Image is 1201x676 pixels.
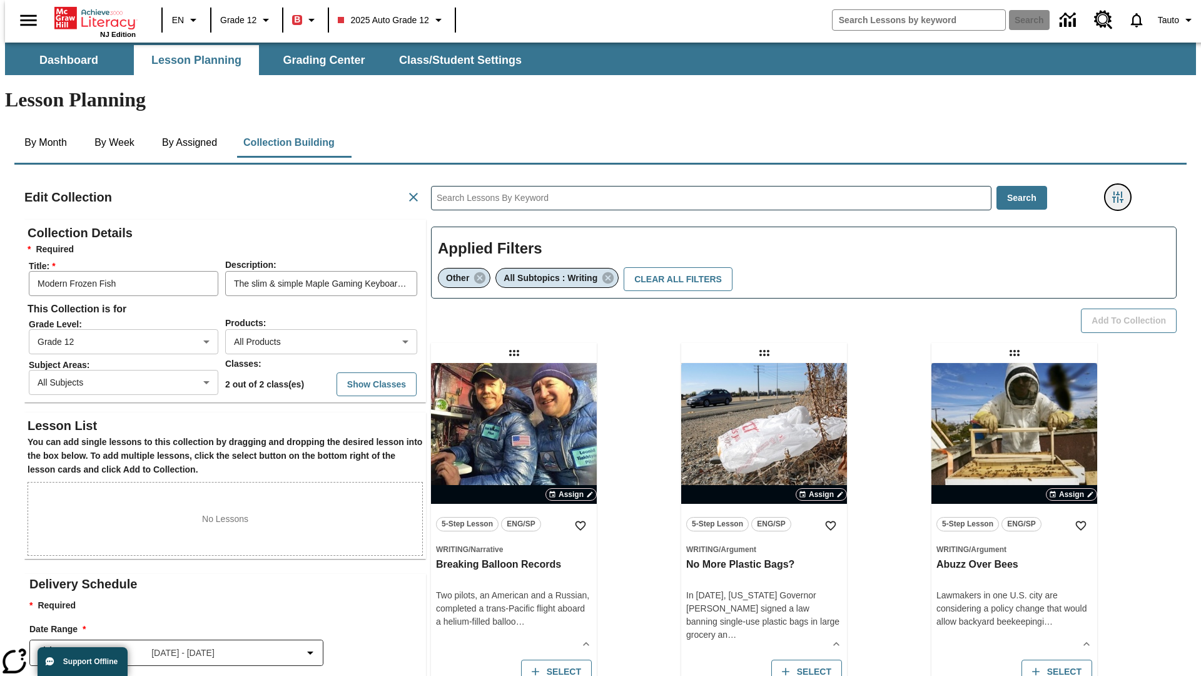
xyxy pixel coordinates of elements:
[754,343,774,363] div: Draggable lesson: No More Plastic Bags?
[1059,489,1084,500] span: Assign
[83,128,146,158] button: By Week
[29,360,224,370] span: Subject Areas :
[151,647,215,660] span: [DATE] - [DATE]
[28,436,423,477] h6: You can add single lessons to this collection by dragging and dropping the desired lesson into th...
[686,545,719,554] span: Writing
[233,128,345,158] button: Collection Building
[969,545,971,554] span: /
[686,558,842,571] h3: No More Plastic Bags?
[432,187,991,210] input: Search Lessons By Keyword
[172,14,184,27] span: EN
[827,635,846,653] button: Show Details
[1007,518,1035,531] span: ENG/SP
[24,187,112,207] h2: Edit Collection
[796,488,847,501] button: Assign Choose Dates
[333,9,450,31] button: Class: 2025 Auto Grade 12, Select your class
[751,517,791,531] button: ENG/SP
[152,128,227,158] button: By Assigned
[495,268,619,288] div: Remove All Subtopics : Writing filter selected item
[686,543,842,556] span: Topic: Writing/Argument
[28,223,423,243] h2: Collection Details
[134,45,259,75] button: Lesson Planning
[436,517,499,531] button: 5-Step Lesson
[436,589,592,628] div: Two pilots, an American and a Russian, completed a trans-Pacific flight aboard a helium-filled ballo
[29,574,426,594] h2: Delivery Schedule
[225,271,417,296] input: Description
[38,647,128,676] button: Support Offline
[1052,3,1087,38] a: Data Center
[220,14,256,27] span: Grade 12
[438,268,490,288] div: Remove Other filter selected item
[721,545,756,554] span: Argument
[29,329,218,354] div: Grade 12
[719,545,721,554] span: /
[971,545,1006,554] span: Argument
[504,343,524,363] div: Draggable lesson: Breaking Balloon Records
[624,267,732,292] button: Clear All Filters
[577,635,595,653] button: Show Details
[294,12,300,28] span: B
[303,645,318,660] svg: Collapse Date Range Filter
[29,271,218,296] input: Title
[727,630,736,640] span: …
[261,45,387,75] button: Grading Center
[1158,14,1179,27] span: Tauto
[14,128,77,158] button: By Month
[833,10,1005,30] input: search field
[442,518,493,531] span: 5-Step Lesson
[166,9,206,31] button: Language: EN, Select a language
[5,45,533,75] div: SubNavbar
[1077,635,1096,653] button: Show Details
[63,657,118,666] span: Support Offline
[942,518,993,531] span: 5-Step Lesson
[936,545,969,554] span: Writing
[151,53,241,68] span: Lesson Planning
[1070,515,1092,537] button: Add to Favorites
[1153,9,1201,31] button: Profile/Settings
[936,589,1092,628] div: Lawmakers in one U.S. city are considering a policy change that would allow backyard beekeeping
[1044,617,1053,627] span: …
[225,318,266,328] span: Products :
[1087,3,1120,37] a: Resource Center, Will open in new tab
[389,45,532,75] button: Class/Student Settings
[35,645,318,660] button: Select the date range menu item
[1005,343,1025,363] div: Draggable lesson: Abuzz Over Bees
[436,558,592,571] h3: Breaking Balloon Records
[809,489,834,500] span: Assign
[1120,4,1153,36] a: Notifications
[469,545,470,554] span: /
[819,515,842,537] button: Add to Favorites
[29,623,426,637] h3: Date Range
[29,370,218,395] div: All Subjects
[29,599,426,613] p: Required
[722,630,727,640] span: n
[446,273,469,283] span: Other
[436,545,469,554] span: Writing
[28,300,423,318] h6: This Collection is for
[28,416,423,436] h2: Lesson List
[6,45,131,75] button: Dashboard
[202,513,248,526] p: No Lessons
[516,617,525,627] span: …
[225,329,417,354] div: All Products
[225,260,276,270] span: Description :
[936,543,1092,556] span: Topic: Writing/Argument
[511,617,516,627] span: o
[225,378,304,391] p: 2 out of 2 class(es)
[757,518,785,531] span: ENG/SP
[401,185,426,210] button: Cancel
[337,372,417,397] button: Show Classes
[996,186,1047,210] button: Search
[936,517,999,531] button: 5-Step Lesson
[559,489,584,500] span: Assign
[399,53,522,68] span: Class/Student Settings
[936,558,1092,571] h3: Abuzz Over Bees
[29,261,224,271] span: Title :
[5,43,1196,75] div: SubNavbar
[569,515,592,537] button: Add to Favorites
[436,543,592,556] span: Topic: Writing/Narrative
[1001,517,1041,531] button: ENG/SP
[283,53,365,68] span: Grading Center
[338,14,428,27] span: 2025 Auto Grade 12
[215,9,278,31] button: Grade: Grade 12, Select a grade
